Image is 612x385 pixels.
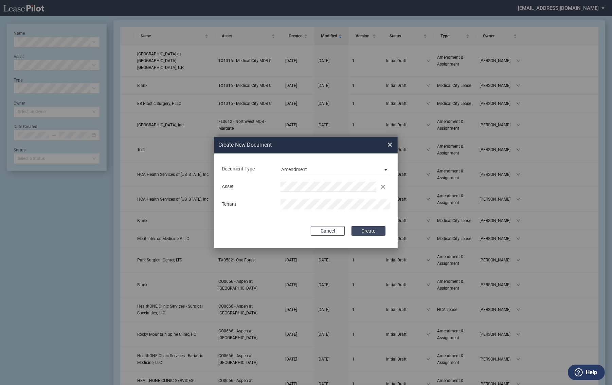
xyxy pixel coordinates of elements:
[388,140,392,150] span: ×
[281,167,307,172] div: Amendment
[311,226,345,236] button: Cancel
[218,201,276,208] div: Tenant
[218,183,276,190] div: Asset
[214,137,398,248] md-dialog: Create New ...
[281,164,390,174] md-select: Document Type: Amendment
[586,368,597,377] label: Help
[352,226,385,236] button: Create
[218,141,363,149] h2: Create New Document
[218,166,276,172] div: Document Type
